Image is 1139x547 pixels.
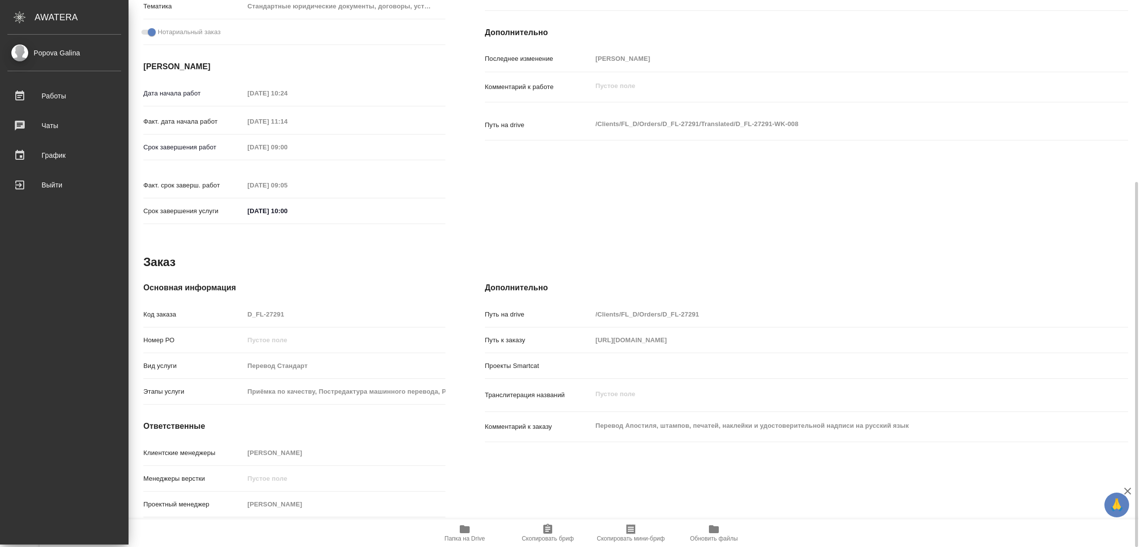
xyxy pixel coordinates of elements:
[244,497,445,511] input: Пустое поле
[1104,493,1129,517] button: 🙏
[244,333,445,347] input: Пустое поле
[244,140,331,154] input: Пустое поле
[7,47,121,58] div: Popova Galina
[485,390,592,400] p: Транслитерация названий
[690,535,738,542] span: Обновить файлы
[244,86,331,100] input: Пустое поле
[143,448,244,458] p: Клиентские менеджеры
[485,27,1128,39] h4: Дополнительно
[2,113,126,138] a: Чаты
[1108,495,1125,515] span: 🙏
[244,178,331,192] input: Пустое поле
[592,51,1075,66] input: Пустое поле
[143,61,445,73] h4: [PERSON_NAME]
[143,335,244,345] p: Номер РО
[143,420,445,432] h4: Ответственные
[244,471,445,486] input: Пустое поле
[485,282,1128,294] h4: Дополнительно
[485,310,592,319] p: Путь на drive
[143,117,244,127] p: Факт. дата начала работ
[2,84,126,108] a: Работы
[244,384,445,399] input: Пустое поле
[485,82,592,92] p: Комментарий к работе
[485,361,592,371] p: Проекты Smartcat
[485,422,592,432] p: Комментарий к заказу
[589,519,672,547] button: Скопировать мини-бриф
[2,143,126,168] a: График
[143,500,244,509] p: Проектный менеджер
[244,114,331,129] input: Пустое поле
[143,206,244,216] p: Срок завершения услуги
[143,142,244,152] p: Срок завершения работ
[485,335,592,345] p: Путь к заказу
[592,333,1075,347] input: Пустое поле
[244,446,445,460] input: Пустое поле
[485,54,592,64] p: Последнее изменение
[672,519,755,547] button: Обновить файлы
[7,118,121,133] div: Чаты
[143,387,244,397] p: Этапы услуги
[143,361,244,371] p: Вид услуги
[2,173,126,197] a: Выйти
[143,181,244,190] p: Факт. срок заверш. работ
[522,535,573,542] span: Скопировать бриф
[7,89,121,103] div: Работы
[423,519,506,547] button: Папка на Drive
[244,359,445,373] input: Пустое поле
[143,254,175,270] h2: Заказ
[592,417,1075,434] textarea: Перевод Апостиля, штампов, печатей, наклейки и удостоверительной надписи на русский язык
[143,310,244,319] p: Код заказа
[143,474,244,484] p: Менеджеры верстки
[597,535,664,542] span: Скопировать мини-бриф
[35,7,129,27] div: AWATERA
[143,89,244,98] p: Дата начала работ
[158,27,220,37] span: Нотариальный заказ
[592,116,1075,133] textarea: /Clients/FL_D/Orders/D_FL-27291/Translated/D_FL-27291-WK-008
[7,148,121,163] div: График
[143,1,244,11] p: Тематика
[444,535,485,542] span: Папка на Drive
[485,120,592,130] p: Путь на drive
[143,282,445,294] h4: Основная информация
[506,519,589,547] button: Скопировать бриф
[7,178,121,192] div: Выйти
[592,307,1075,321] input: Пустое поле
[244,307,445,321] input: Пустое поле
[244,204,331,218] input: ✎ Введи что-нибудь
